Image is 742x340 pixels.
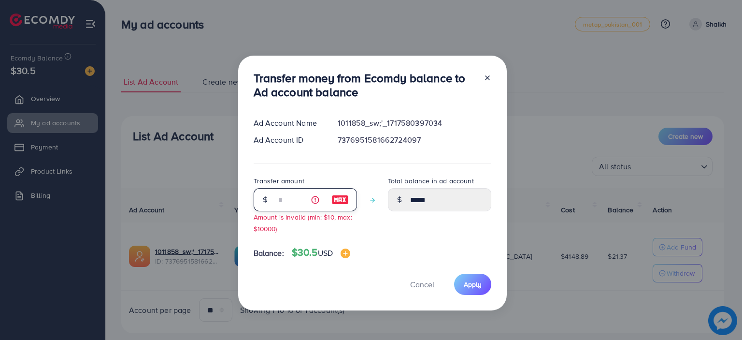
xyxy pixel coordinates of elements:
div: Ad Account Name [246,118,330,129]
span: Apply [464,280,482,289]
label: Total balance in ad account [388,176,474,186]
small: Amount is invalid (min: $10, max: $10000) [254,212,352,233]
img: image [331,194,349,206]
div: Ad Account ID [246,134,330,146]
button: Apply [454,274,491,295]
span: USD [318,248,333,258]
h3: Transfer money from Ecomdy balance to Ad account balance [254,71,476,99]
label: Transfer amount [254,176,304,186]
button: Cancel [398,274,446,295]
div: 7376951581662724097 [330,134,499,146]
h4: $30.5 [292,247,350,259]
span: Balance: [254,248,284,259]
div: 1011858_sw;'_1717580397034 [330,118,499,129]
span: Cancel [410,279,434,290]
img: image [341,249,350,258]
